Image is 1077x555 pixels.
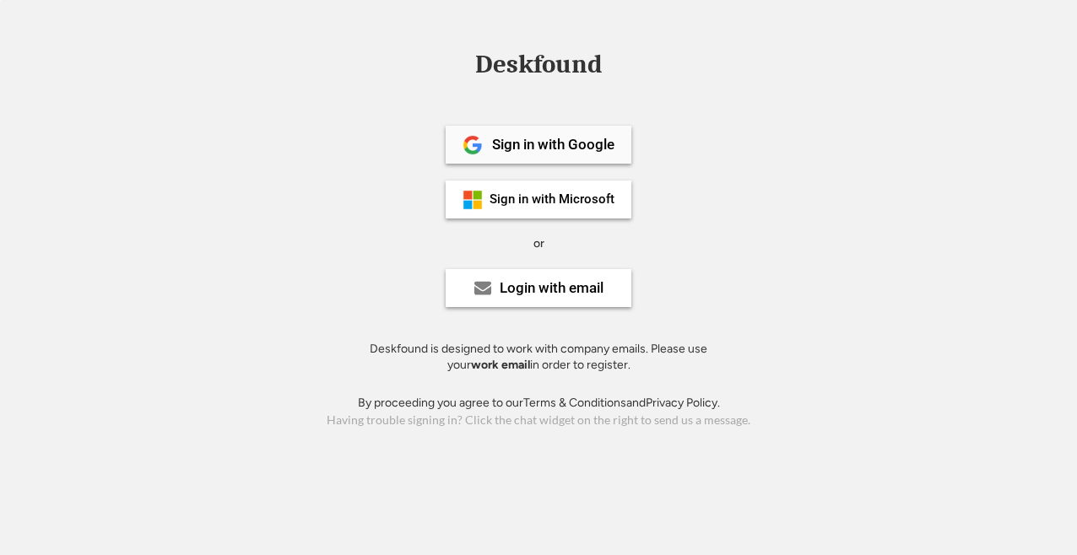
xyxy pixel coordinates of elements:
div: Deskfound [467,51,610,78]
div: Sign in with Microsoft [490,193,614,206]
strong: work email [471,358,530,372]
a: Terms & Conditions [523,396,626,410]
a: Privacy Policy. [646,396,720,410]
div: or [533,235,544,252]
img: ms-symbollockup_mssymbol_19.png [463,190,483,210]
div: By proceeding you agree to our and [358,395,720,412]
div: Login with email [500,281,603,295]
div: Deskfound is designed to work with company emails. Please use your in order to register. [349,341,728,374]
div: Sign in with Google [492,137,614,152]
img: 1024px-Google__G__Logo.svg.png [463,135,483,155]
